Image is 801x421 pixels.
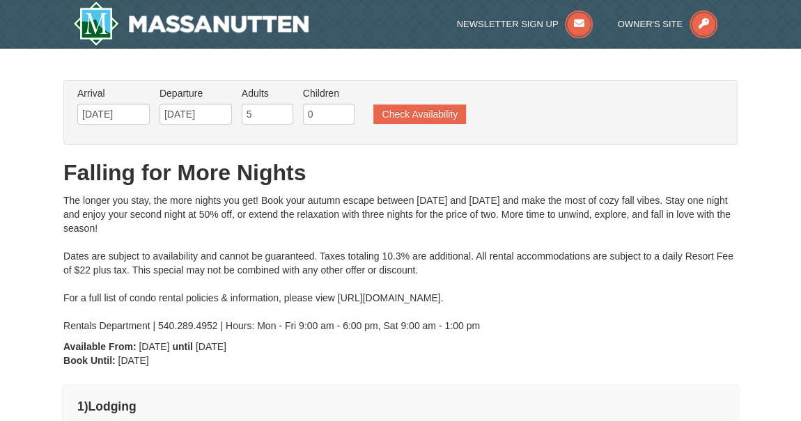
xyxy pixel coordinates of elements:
strong: until [172,341,193,352]
button: Check Availability [373,104,466,124]
a: Massanutten Resort [73,1,309,46]
h4: 1 Lodging [77,399,724,413]
span: Newsletter Sign Up [457,19,559,29]
a: Newsletter Sign Up [457,19,593,29]
span: [DATE] [118,355,149,366]
label: Departure [160,86,232,100]
span: ) [84,399,88,413]
span: [DATE] [196,341,226,352]
label: Adults [242,86,293,100]
span: [DATE] [139,341,169,352]
span: Owner's Site [617,19,683,29]
h1: Falling for More Nights [63,159,738,186]
label: Children [303,86,355,100]
strong: Book Until: [63,355,116,366]
a: Owner's Site [617,19,717,29]
img: Massanutten Resort Logo [73,1,309,46]
label: Arrival [77,86,150,100]
div: The longer you stay, the more nights you get! Book your autumn escape between [DATE] and [DATE] a... [63,193,738,333]
strong: Available From: [63,341,137,352]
